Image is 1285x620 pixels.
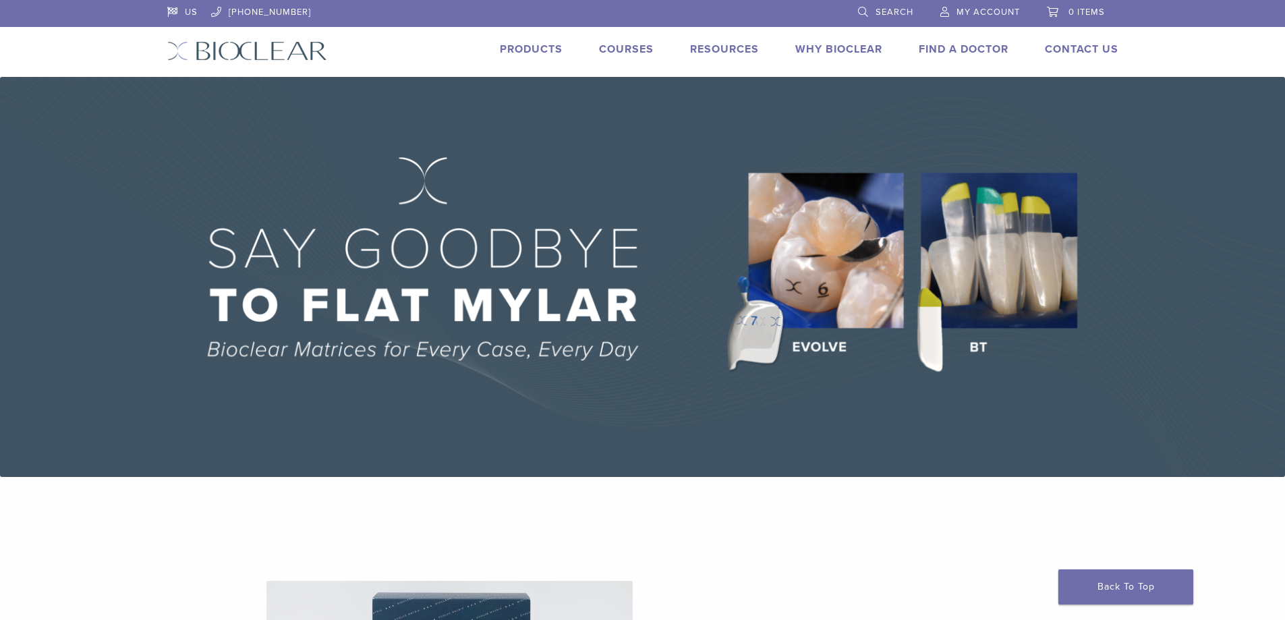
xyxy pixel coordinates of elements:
[956,7,1020,18] span: My Account
[795,43,882,56] a: Why Bioclear
[1068,7,1105,18] span: 0 items
[599,43,654,56] a: Courses
[690,43,759,56] a: Resources
[919,43,1008,56] a: Find A Doctor
[876,7,913,18] span: Search
[167,41,327,61] img: Bioclear
[500,43,563,56] a: Products
[1058,569,1193,604] a: Back To Top
[1045,43,1118,56] a: Contact Us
